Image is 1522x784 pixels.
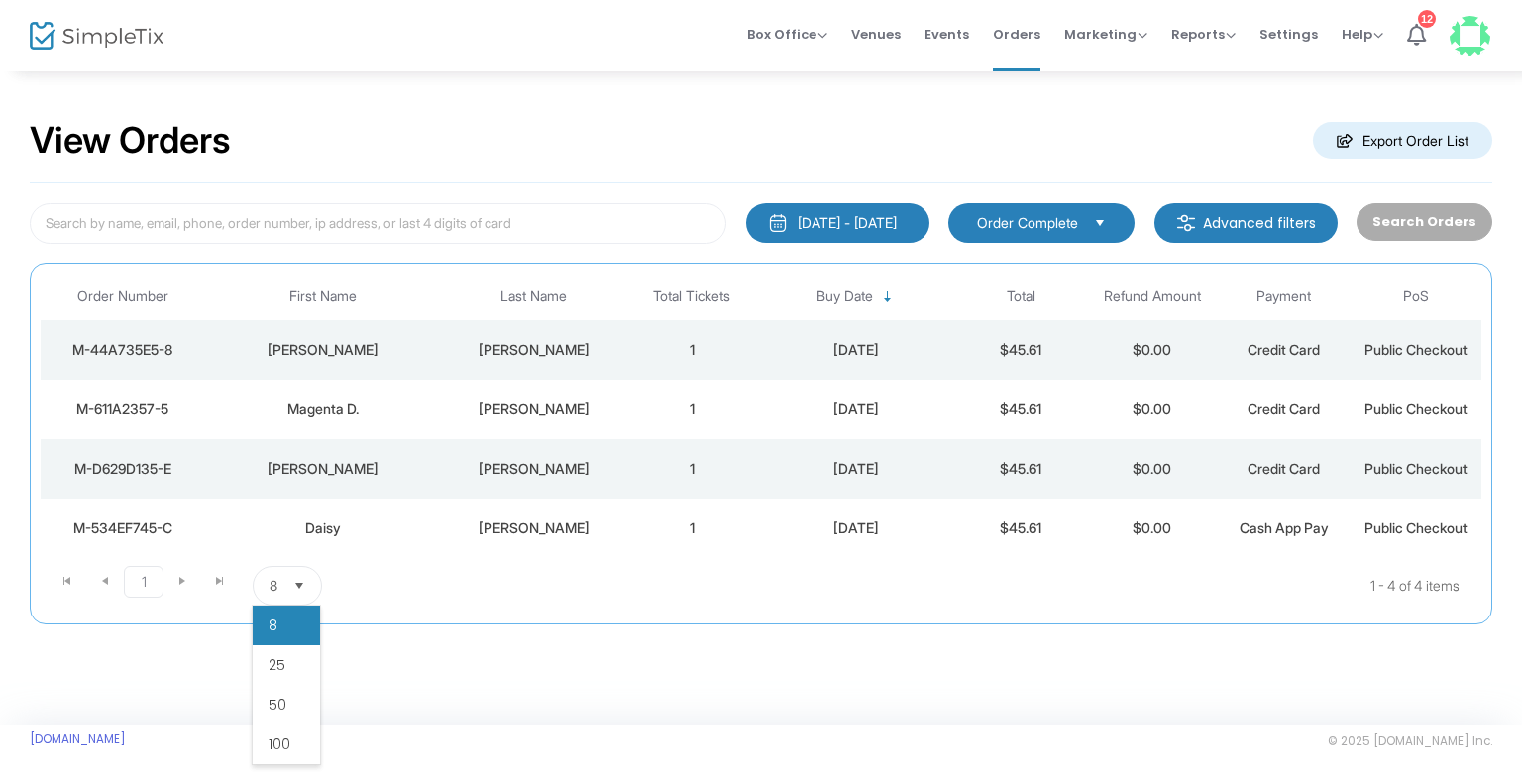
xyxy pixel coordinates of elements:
[269,655,285,675] span: 25
[977,213,1078,233] span: Order Complete
[1364,400,1468,417] span: Public Checkout
[1086,212,1114,234] button: Select
[626,439,758,499] td: 1
[955,274,1087,320] th: Total
[30,203,726,244] input: Search by name, email, phone, order number, ip address, or last 4 digits of card
[747,25,827,44] span: Box Office
[1087,380,1219,439] td: $0.00
[763,399,950,419] div: 9/17/2025
[1087,439,1219,499] td: $0.00
[210,518,437,538] div: Daisy
[955,380,1087,439] td: $45.61
[955,439,1087,499] td: $45.61
[77,288,168,305] span: Order Number
[447,518,621,538] div: Preston
[1248,400,1320,417] span: Credit Card
[955,320,1087,380] td: $45.61
[270,576,277,596] span: 8
[1328,733,1492,749] span: © 2025 [DOMAIN_NAME] Inc.
[41,274,1481,558] div: Data table
[447,399,621,419] div: Kuhler
[1256,288,1311,305] span: Payment
[1171,25,1236,44] span: Reports
[763,340,950,360] div: 9/17/2025
[798,213,897,233] div: [DATE] - [DATE]
[1364,460,1468,477] span: Public Checkout
[768,213,788,233] img: monthly
[46,518,200,538] div: M-534EF745-C
[289,288,357,305] span: First Name
[269,734,290,754] span: 100
[210,340,437,360] div: Abigail
[269,695,286,715] span: 50
[626,274,758,320] th: Total Tickets
[1087,274,1219,320] th: Refund Amount
[30,119,231,163] h2: View Orders
[746,203,929,243] button: [DATE] - [DATE]
[880,289,896,305] span: Sortable
[1418,10,1436,28] div: 12
[447,459,621,479] div: Bartrum
[626,380,758,439] td: 1
[1364,519,1468,536] span: Public Checkout
[519,566,1460,606] kendo-pager-info: 1 - 4 of 4 items
[210,399,437,419] div: Magenta D.
[851,9,901,59] span: Venues
[1403,288,1429,305] span: PoS
[626,320,758,380] td: 1
[626,499,758,558] td: 1
[46,459,200,479] div: M-D629D135-E
[1154,203,1338,243] m-button: Advanced filters
[1176,213,1196,233] img: filter
[500,288,567,305] span: Last Name
[30,731,126,747] a: [DOMAIN_NAME]
[1248,341,1320,358] span: Credit Card
[1313,122,1492,159] m-button: Export Order List
[1259,9,1318,59] span: Settings
[447,340,621,360] div: Nichols
[210,459,437,479] div: Sijui Kama
[924,9,969,59] span: Events
[816,288,873,305] span: Buy Date
[124,566,163,598] span: Page 1
[1087,320,1219,380] td: $0.00
[46,399,200,419] div: M-611A2357-5
[993,9,1040,59] span: Orders
[285,567,313,605] button: Select
[763,459,950,479] div: 9/17/2025
[1087,499,1219,558] td: $0.00
[763,518,950,538] div: 9/17/2025
[1342,25,1383,44] span: Help
[955,499,1087,558] td: $45.61
[1364,341,1468,358] span: Public Checkout
[46,340,200,360] div: M-44A735E5-8
[1064,25,1147,44] span: Marketing
[1248,460,1320,477] span: Credit Card
[269,616,277,635] span: 8
[1240,519,1329,536] span: Cash App Pay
